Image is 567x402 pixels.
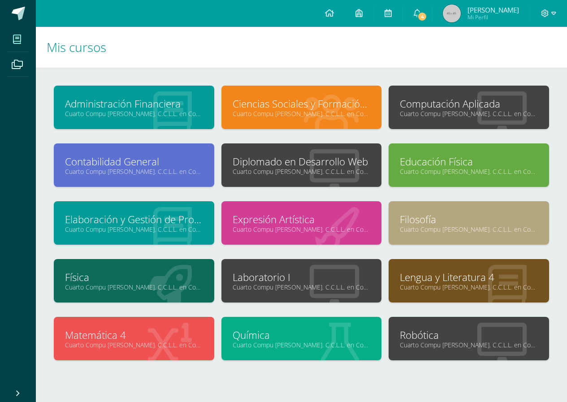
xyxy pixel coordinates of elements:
[47,39,106,56] span: Mis cursos
[233,212,371,226] a: Expresión Artística
[65,97,203,111] a: Administración Financiera
[467,5,519,14] span: [PERSON_NAME]
[65,225,203,233] a: Cuarto Compu [PERSON_NAME]. C.C.L.L. en Computación "A"
[417,12,427,22] span: 4
[400,97,538,111] a: Computación Aplicada
[233,167,371,176] a: Cuarto Compu [PERSON_NAME]. C.C.L.L. en Computación "A"
[443,4,461,22] img: 45x45
[467,13,519,21] span: Mi Perfil
[400,283,538,291] a: Cuarto Compu [PERSON_NAME]. C.C.L.L. en Computación "A"
[233,225,371,233] a: Cuarto Compu [PERSON_NAME]. C.C.L.L. en Computación "A"
[233,270,371,284] a: Laboratorio I
[233,341,371,349] a: Cuarto Compu [PERSON_NAME]. C.C.L.L. en Computación "A"
[65,109,203,118] a: Cuarto Compu [PERSON_NAME]. C.C.L.L. en Computación "A"
[65,212,203,226] a: Elaboración y Gestión de Proyectos
[65,155,203,169] a: Contabilidad General
[400,155,538,169] a: Educación Física
[400,270,538,284] a: Lengua y Literatura 4
[65,283,203,291] a: Cuarto Compu [PERSON_NAME]. C.C.L.L. en Computación "A"
[233,109,371,118] a: Cuarto Compu [PERSON_NAME]. C.C.L.L. en Computación "A"
[233,97,371,111] a: Ciencias Sociales y Formación Ciudadana
[400,225,538,233] a: Cuarto Compu [PERSON_NAME]. C.C.L.L. en Computación "A"
[233,155,371,169] a: Diplomado en Desarrollo Web
[65,167,203,176] a: Cuarto Compu [PERSON_NAME]. C.C.L.L. en Computación "A"
[65,328,203,342] a: Matemática 4
[400,212,538,226] a: Filosofía
[400,109,538,118] a: Cuarto Compu [PERSON_NAME]. C.C.L.L. en Computación "A"
[65,270,203,284] a: Física
[400,328,538,342] a: Robótica
[400,341,538,349] a: Cuarto Compu [PERSON_NAME]. C.C.L.L. en Computación "A"
[233,283,371,291] a: Cuarto Compu [PERSON_NAME]. C.C.L.L. en Computación "A"
[65,341,203,349] a: Cuarto Compu [PERSON_NAME]. C.C.L.L. en Computación "A"
[233,328,371,342] a: Química
[400,167,538,176] a: Cuarto Compu [PERSON_NAME]. C.C.L.L. en Computación "A"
